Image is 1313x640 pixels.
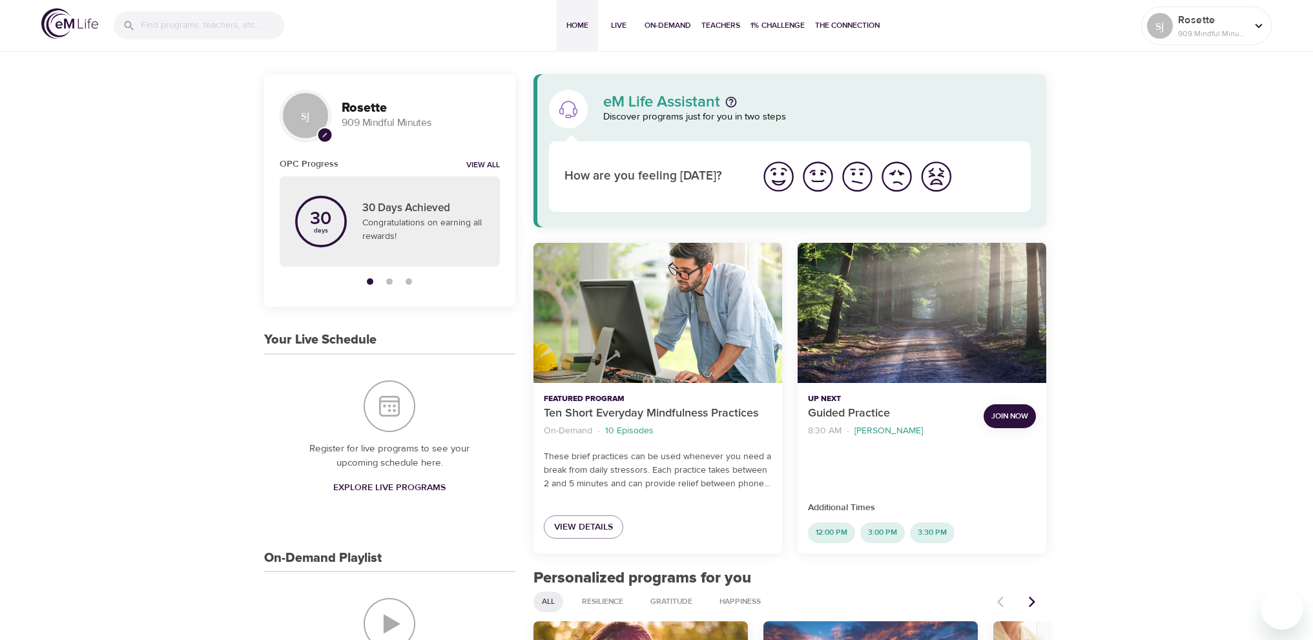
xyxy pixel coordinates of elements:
[342,101,500,116] h3: Rosette
[798,157,838,196] button: I'm feeling good
[310,210,331,228] p: 30
[603,110,1031,125] p: Discover programs just for you in two steps
[800,159,836,194] img: good
[290,442,490,471] p: Register for live programs to see your upcoming schedule here.
[642,592,701,612] div: Gratitude
[141,12,284,39] input: Find programs, teachers, etc...
[991,409,1028,423] span: Join Now
[643,596,700,607] span: Gratitude
[333,480,446,496] span: Explore Live Programs
[808,422,973,440] nav: breadcrumb
[1178,28,1246,39] p: 909 Mindful Minutes
[847,422,849,440] li: ·
[916,157,956,196] button: I'm feeling worst
[574,596,631,607] span: Resilience
[554,519,613,535] span: View Details
[808,424,842,438] p: 8:30 AM
[860,522,905,543] div: 3:00 PM
[280,90,331,141] div: sj
[264,333,377,347] h3: Your Live Schedule
[815,19,880,32] span: The Connection
[264,551,382,566] h3: On-Demand Playlist
[759,157,798,196] button: I'm feeling great
[533,243,782,383] button: Ten Short Everyday Mindfulness Practices
[364,380,415,432] img: Your Live Schedule
[808,527,855,538] span: 12:00 PM
[328,476,451,500] a: Explore Live Programs
[854,424,923,438] p: [PERSON_NAME]
[605,424,654,438] p: 10 Episodes
[41,8,98,39] img: logo
[1261,588,1303,630] iframe: Button to launch messaging window
[701,19,740,32] span: Teachers
[310,228,331,233] p: days
[544,405,772,422] p: Ten Short Everyday Mindfulness Practices
[808,501,1036,515] p: Additional Times
[838,157,877,196] button: I'm feeling ok
[879,159,915,194] img: bad
[562,19,593,32] span: Home
[280,157,338,171] h6: OPC Progress
[808,405,973,422] p: Guided Practice
[544,515,623,539] a: View Details
[1018,588,1046,616] button: Next items
[840,159,875,194] img: ok
[558,99,579,119] img: eM Life Assistant
[645,19,691,32] span: On-Demand
[342,116,500,130] p: 909 Mindful Minutes
[984,404,1036,428] button: Join Now
[910,527,955,538] span: 3:30 PM
[761,159,796,194] img: great
[910,522,955,543] div: 3:30 PM
[533,569,1047,588] h2: Personalized programs for you
[798,243,1046,383] button: Guided Practice
[544,422,772,440] nav: breadcrumb
[533,592,563,612] div: All
[877,157,916,196] button: I'm feeling bad
[362,200,484,217] p: 30 Days Achieved
[712,596,769,607] span: Happiness
[603,19,634,32] span: Live
[1147,13,1173,39] div: sj
[564,167,743,186] p: How are you feeling [DATE]?
[544,393,772,405] p: Featured Program
[918,159,954,194] img: worst
[711,592,769,612] div: Happiness
[597,422,600,440] li: ·
[1178,12,1246,28] p: Rosette
[808,393,973,405] p: Up Next
[603,94,720,110] p: eM Life Assistant
[808,522,855,543] div: 12:00 PM
[860,527,905,538] span: 3:00 PM
[750,19,805,32] span: 1% Challenge
[544,450,772,491] p: These brief practices can be used whenever you need a break from daily stressors. Each practice t...
[544,424,592,438] p: On-Demand
[362,216,484,243] p: Congratulations on earning all rewards!
[574,592,632,612] div: Resilience
[466,160,500,171] a: View all notifications
[534,596,563,607] span: All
